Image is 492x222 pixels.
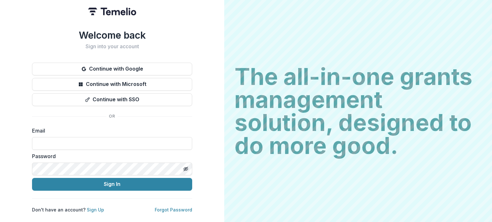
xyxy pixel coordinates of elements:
[87,207,104,212] a: Sign Up
[32,78,192,91] button: Continue with Microsoft
[88,8,136,15] img: Temelio
[32,93,192,106] button: Continue with SSO
[32,63,192,75] button: Continue with Google
[32,178,192,191] button: Sign In
[32,127,188,134] label: Email
[155,207,192,212] a: Forgot Password
[181,164,191,174] button: Toggle password visibility
[32,29,192,41] h1: Welcome back
[32,206,104,213] p: Don't have an account?
[32,43,192,50] h2: Sign into your account
[32,152,188,160] label: Password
